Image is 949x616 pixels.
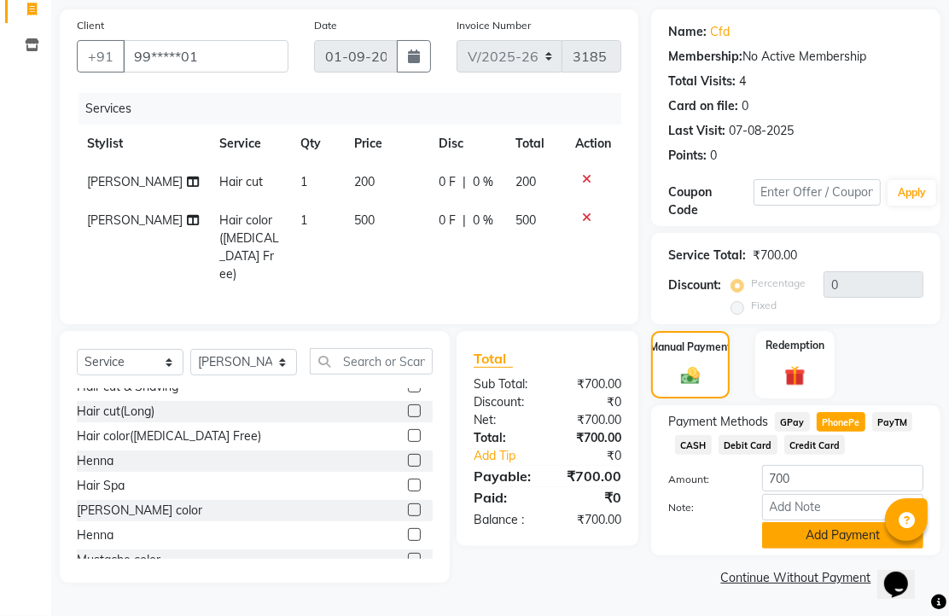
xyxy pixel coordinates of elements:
[463,173,466,191] span: |
[655,500,749,515] label: Note:
[710,23,730,41] a: Cfd
[668,97,738,115] div: Card on file:
[461,429,548,447] div: Total:
[77,125,209,163] th: Stylist
[461,511,548,529] div: Balance :
[77,403,154,421] div: Hair cut(Long)
[439,212,456,230] span: 0 F
[290,125,344,163] th: Qty
[649,340,731,355] label: Manual Payment
[345,125,429,163] th: Price
[872,412,913,432] span: PayTM
[548,411,635,429] div: ₹700.00
[79,93,634,125] div: Services
[77,452,114,470] div: Henna
[461,466,548,486] div: Payable:
[300,174,307,189] span: 1
[719,435,777,455] span: Debit Card
[655,472,749,487] label: Amount:
[473,173,493,191] span: 0 %
[355,212,376,228] span: 500
[668,183,754,219] div: Coupon Code
[668,48,742,66] div: Membership:
[457,18,531,33] label: Invoice Number
[668,48,923,66] div: No Active Membership
[77,427,261,445] div: Hair color([MEDICAL_DATA] Free)
[668,147,707,165] div: Points:
[515,212,536,228] span: 500
[817,412,865,432] span: PhonePe
[310,348,433,375] input: Search or Scan
[729,122,794,140] div: 07-08-2025
[668,413,768,431] span: Payment Methods
[675,435,712,455] span: CASH
[474,350,513,368] span: Total
[461,375,548,393] div: Sub Total:
[461,487,548,508] div: Paid:
[655,569,937,587] a: Continue Without Payment
[888,180,936,206] button: Apply
[77,551,160,569] div: Mustache color
[505,125,565,163] th: Total
[548,511,635,529] div: ₹700.00
[87,174,183,189] span: [PERSON_NAME]
[739,73,746,90] div: 4
[751,298,777,313] label: Fixed
[461,411,548,429] div: Net:
[668,276,721,294] div: Discount:
[300,212,307,228] span: 1
[754,179,882,206] input: Enter Offer / Coupon Code
[463,212,466,230] span: |
[753,247,797,264] div: ₹700.00
[77,40,125,73] button: +91
[762,465,923,491] input: Amount
[877,548,932,599] iframe: chat widget
[548,375,635,393] div: ₹700.00
[675,365,706,387] img: _cash.svg
[668,73,736,90] div: Total Visits:
[355,174,376,189] span: 200
[461,393,548,411] div: Discount:
[219,212,279,282] span: Hair color([MEDICAL_DATA] Free)
[668,122,725,140] div: Last Visit:
[742,97,748,115] div: 0
[548,429,635,447] div: ₹700.00
[710,147,717,165] div: 0
[473,212,493,230] span: 0 %
[77,477,125,495] div: Hair Spa
[209,125,291,163] th: Service
[515,174,536,189] span: 200
[668,23,707,41] div: Name:
[428,125,504,163] th: Disc
[461,447,562,465] a: Add Tip
[219,174,263,189] span: Hair cut
[766,338,824,353] label: Redemption
[751,276,806,291] label: Percentage
[668,247,746,264] div: Service Total:
[565,125,621,163] th: Action
[548,487,635,508] div: ₹0
[784,435,846,455] span: Credit Card
[439,173,456,191] span: 0 F
[762,494,923,520] input: Add Note
[77,502,202,520] div: [PERSON_NAME] color
[778,363,812,389] img: _gift.svg
[87,212,183,228] span: [PERSON_NAME]
[77,526,114,544] div: Henna
[548,393,635,411] div: ₹0
[562,447,634,465] div: ₹0
[314,18,337,33] label: Date
[548,466,635,486] div: ₹700.00
[123,40,288,73] input: Search by Name/Mobile/Email/Code
[762,522,923,549] button: Add Payment
[775,412,810,432] span: GPay
[77,18,104,33] label: Client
